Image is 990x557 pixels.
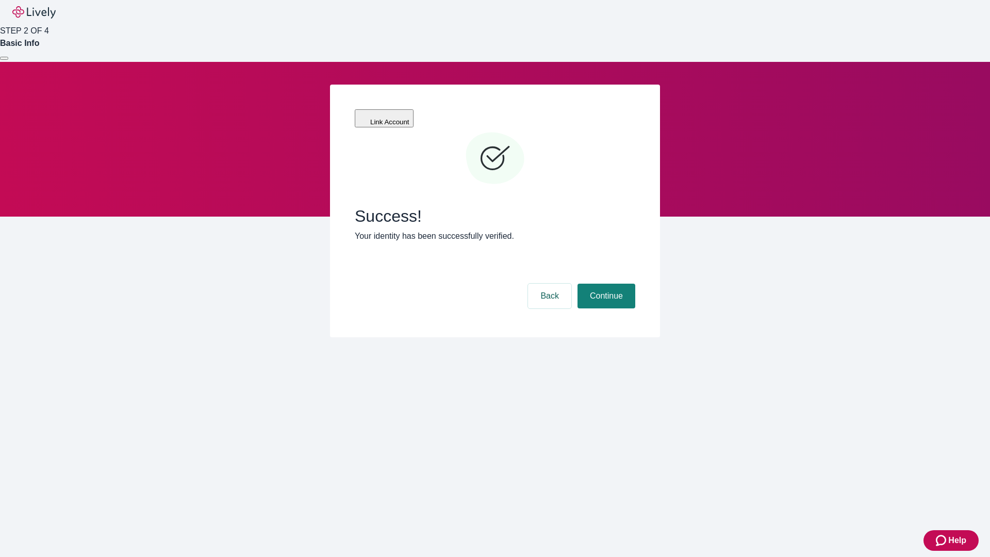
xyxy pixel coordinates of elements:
svg: Zendesk support icon [936,534,948,547]
button: Link Account [355,109,414,127]
button: Zendesk support iconHelp [923,530,979,551]
button: Continue [577,284,635,308]
span: Help [948,534,966,547]
img: Lively [12,6,56,19]
span: Success! [355,206,635,226]
p: Your identity has been successfully verified. [355,230,635,242]
svg: Checkmark icon [464,128,526,190]
button: Back [528,284,571,308]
